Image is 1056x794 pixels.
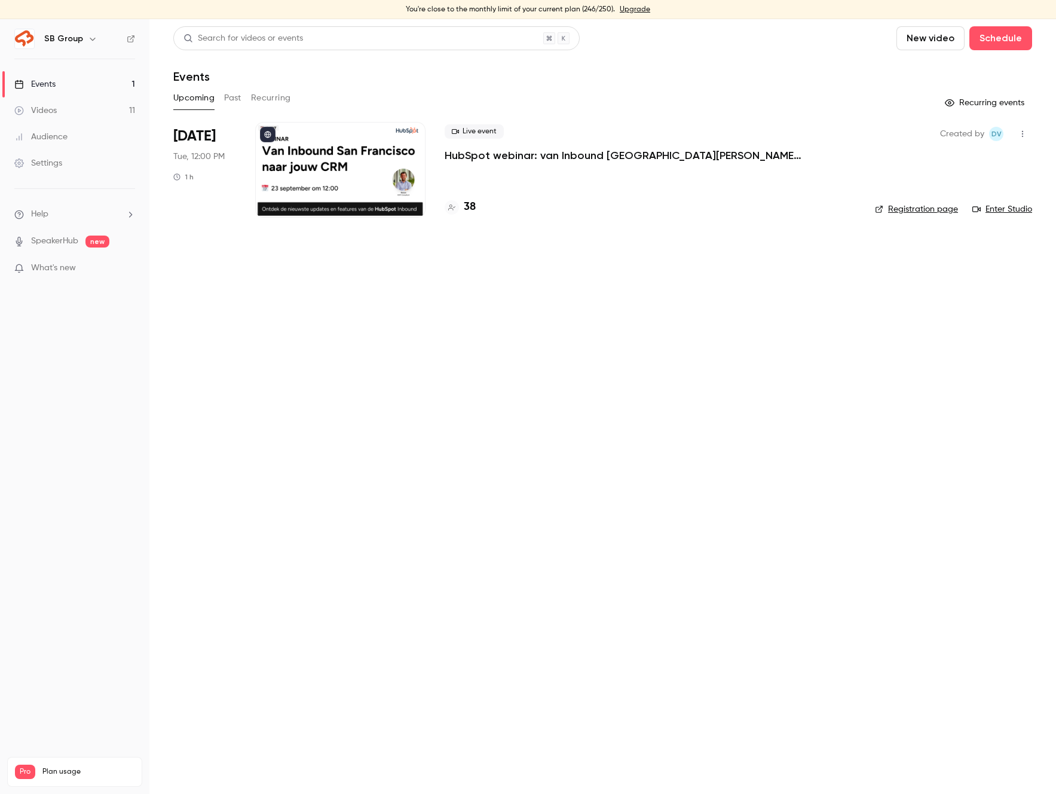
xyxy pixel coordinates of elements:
li: help-dropdown-opener [14,208,135,221]
h6: SB Group [44,33,83,45]
div: Audience [14,131,68,143]
div: Events [14,78,56,90]
div: Search for videos or events [183,32,303,45]
h4: 38 [464,199,476,215]
span: Tue, 12:00 PM [173,151,225,163]
h1: Events [173,69,210,84]
span: new [85,236,109,248]
a: Registration page [875,203,958,215]
span: Plan usage [42,767,134,777]
a: HubSpot webinar: van Inbound [GEOGRAPHIC_DATA][PERSON_NAME] jouw CRM [445,148,803,163]
a: 38 [445,199,476,215]
span: [DATE] [173,127,216,146]
button: Upcoming [173,88,215,108]
div: Sep 23 Tue, 12:00 PM (Europe/Amsterdam) [173,122,236,218]
iframe: Noticeable Trigger [121,263,135,274]
span: Live event [445,124,504,139]
span: Dante van der heijden [989,127,1003,141]
button: New video [896,26,965,50]
a: Upgrade [620,5,650,14]
div: 1 h [173,172,194,182]
button: Past [224,88,241,108]
div: Settings [14,157,62,169]
div: Videos [14,105,57,117]
button: Recurring [251,88,291,108]
span: What's new [31,262,76,274]
span: Help [31,208,48,221]
span: Dv [991,127,1002,141]
a: Enter Studio [972,203,1032,215]
a: SpeakerHub [31,235,78,248]
button: Schedule [969,26,1032,50]
button: Recurring events [939,93,1032,112]
img: SB Group [15,29,34,48]
span: Created by [940,127,984,141]
span: Pro [15,765,35,779]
